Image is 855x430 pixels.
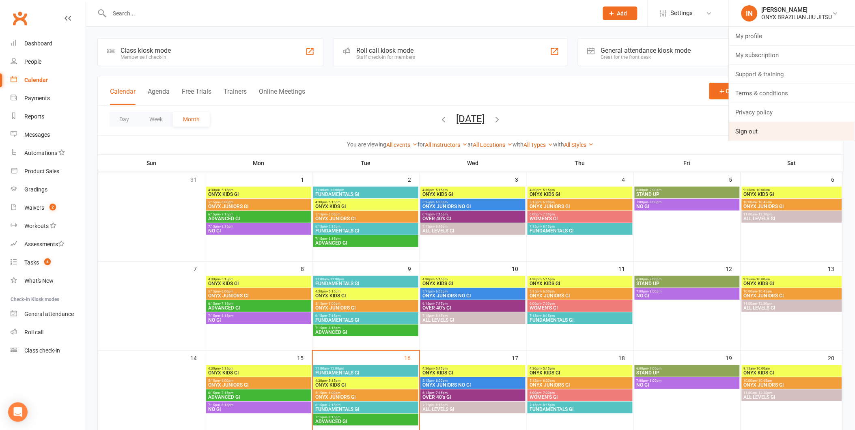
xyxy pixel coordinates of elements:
span: - 12:00pm [329,188,344,192]
span: 7:15pm [208,403,310,407]
span: 4:30pm [529,367,631,370]
span: 6:00pm [636,277,738,281]
span: WOMEN'S GI [529,305,631,310]
div: 31 [190,172,205,186]
span: - 7:00pm [541,213,555,216]
span: - 8:00pm [648,200,662,204]
span: 11:00am [743,302,840,305]
span: 11:00am [315,188,417,192]
span: 7:15pm [422,314,524,318]
strong: You are viewing [347,141,387,148]
span: 6:15pm [208,213,310,216]
div: 17 [512,351,526,364]
span: 4 [44,258,51,265]
a: Sign out [729,122,855,141]
span: - 8:15pm [220,225,233,228]
span: 6:00pm [636,188,738,192]
span: 4:30pm [529,277,631,281]
span: - 7:15pm [220,213,233,216]
span: - 6:00pm [541,379,555,383]
span: FUNDAMENTALS GI [315,192,417,197]
div: 9 [408,262,419,275]
span: - 8:15pm [541,403,555,407]
span: - 5:15pm [541,277,555,281]
span: ONYX KIDS GI [208,281,310,286]
div: 4 [622,172,633,186]
div: Roll call kiosk mode [356,47,415,54]
span: 7:00pm [636,290,738,293]
div: 18 [619,351,633,364]
span: 6:15pm [208,302,310,305]
span: 2 [50,204,56,211]
span: - 12:30pm [757,391,773,395]
span: - 5:15pm [327,379,340,383]
span: - 7:00pm [541,302,555,305]
div: 11 [619,262,633,275]
span: ALL LEVELS GI [422,228,524,233]
div: 13 [828,262,843,275]
span: NO GI [636,293,738,298]
span: STAND UP [636,281,738,286]
span: ONYX KIDS GI [208,192,310,197]
span: ONYX KIDS GI [743,192,840,197]
div: People [24,58,41,65]
a: Automations [11,144,86,162]
span: - 7:00pm [648,277,662,281]
span: - 8:15pm [220,314,233,318]
div: Calendar [24,77,48,83]
span: 5:15pm [529,379,631,383]
span: 5:15pm [315,391,417,395]
div: Great for the front desk [601,54,691,60]
span: ONYX JUNIORS GI [743,383,840,387]
span: ONYX JUNIORS GI [529,204,631,209]
span: - 5:15pm [220,367,233,370]
span: - 8:15pm [541,225,555,228]
span: OVER 40's GI [422,216,524,221]
span: 11:00am [315,367,417,370]
a: Support & training [729,65,855,84]
div: 16 [405,351,419,364]
span: 5:15pm [208,290,310,293]
span: - 6:00pm [327,391,340,395]
div: Roll call [24,329,43,335]
span: ONYX KIDS GI [529,281,631,286]
div: IN [741,5,758,21]
span: ONYX KIDS GI [422,281,524,286]
div: 15 [297,351,312,364]
span: 7:15pm [208,225,310,228]
div: 20 [828,351,843,364]
span: - 6:00pm [220,200,233,204]
span: - 12:30pm [757,302,773,305]
div: Class check-in [24,347,60,354]
span: 7:15pm [422,403,524,407]
span: - 5:15pm [541,367,555,370]
a: All Instructors [425,142,468,148]
span: - 7:00pm [648,188,662,192]
a: Assessments [11,235,86,254]
span: 4:30pm [208,188,310,192]
span: 5:15pm [208,200,310,204]
div: General attendance kiosk mode [601,47,691,54]
span: FUNDAMENTALS GI [315,281,417,286]
span: - 12:30pm [757,213,773,216]
span: OVER 40's GI [422,395,524,400]
span: - 8:00pm [648,379,662,383]
a: Gradings [11,181,86,199]
strong: at [468,141,473,148]
span: NO GI [208,407,310,412]
span: ONYX KIDS GI [422,192,524,197]
div: Assessments [24,241,65,247]
span: 6:15pm [422,213,524,216]
span: 5:15pm [422,200,524,204]
span: - 6:00pm [327,213,340,216]
span: ONYX JUNIORS GI [529,383,631,387]
span: 7:15pm [529,403,631,407]
span: 7:15pm [315,326,417,330]
button: Trainers [224,88,247,105]
span: 6:15pm [422,302,524,305]
span: - 7:15pm [434,213,448,216]
div: 6 [831,172,843,186]
div: Workouts [24,223,49,229]
button: Agenda [148,88,170,105]
span: FUNDAMENTALS GI [315,318,417,322]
